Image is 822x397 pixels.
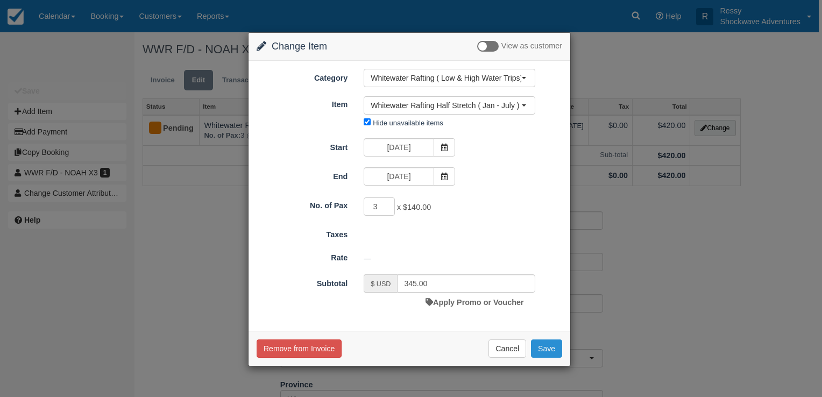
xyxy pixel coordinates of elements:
div: — [356,250,570,267]
label: Taxes [249,225,356,240]
span: Whitewater Rafting Half Stretch ( Jan - July ) or (Aug - Dec) [371,100,521,111]
button: Whitewater Rafting ( Low & High Water Trips) [364,69,535,87]
label: Category [249,69,356,84]
button: Remove from Invoice [257,339,342,358]
button: Whitewater Rafting Half Stretch ( Jan - July ) or (Aug - Dec) [364,96,535,115]
label: Hide unavailable items [373,119,443,127]
label: Start [249,138,356,153]
span: Change Item [272,41,327,52]
button: Save [531,339,562,358]
button: Cancel [488,339,526,358]
input: No. of Pax [364,197,395,216]
a: Apply Promo or Voucher [426,298,523,307]
span: View as customer [501,42,562,51]
label: Subtotal [249,274,356,289]
span: Whitewater Rafting ( Low & High Water Trips) [371,73,521,83]
span: x $140.00 [397,203,431,212]
small: $ USD [371,280,391,288]
label: Rate [249,249,356,264]
label: Item [249,95,356,110]
label: End [249,167,356,182]
label: No. of Pax [249,196,356,211]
